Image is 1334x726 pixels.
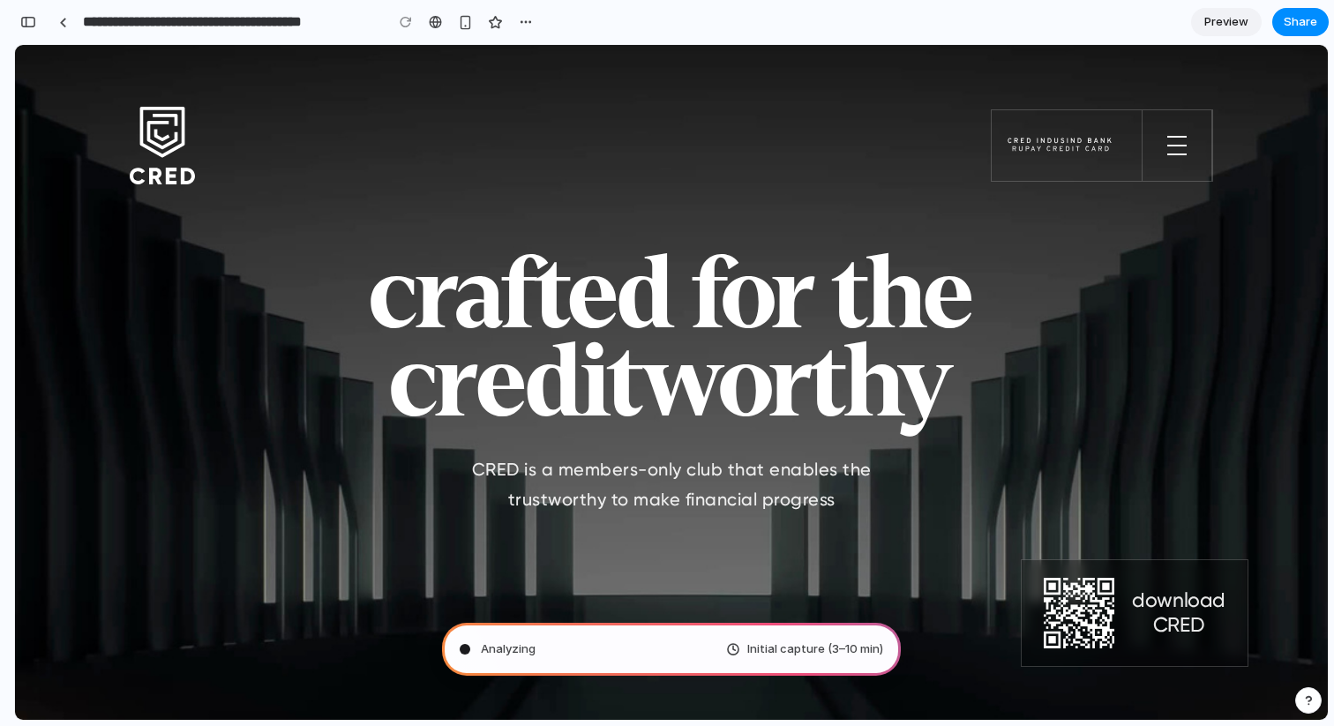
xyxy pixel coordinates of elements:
[481,640,536,658] span: Analyzing
[1272,8,1329,36] button: Share
[1191,8,1262,36] a: Preview
[1029,533,1099,603] img: qr-final.png
[1284,13,1317,31] span: Share
[1204,13,1248,31] span: Preview
[131,206,1181,383] div: crafted for the creditworthy
[1117,543,1210,593] div: download CRED
[747,640,883,658] span: Initial capture (3–10 min)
